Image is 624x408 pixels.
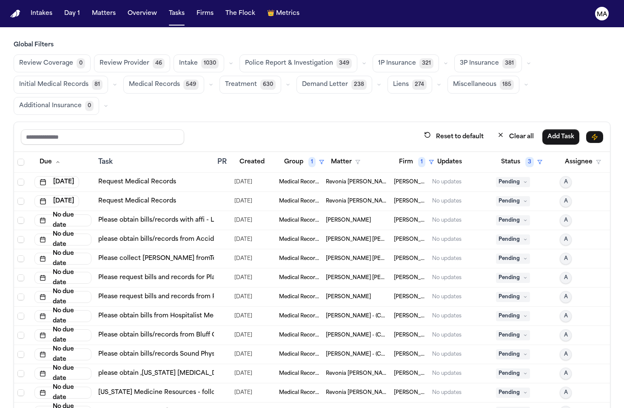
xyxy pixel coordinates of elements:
[17,255,24,262] span: Select row
[153,58,165,68] span: 46
[496,292,530,302] span: Pending
[432,198,462,205] div: No updates
[496,311,530,321] span: Pending
[34,234,91,245] button: No due date
[432,351,462,358] div: No updates
[264,6,303,21] button: crownMetrics
[560,368,572,379] button: A
[10,10,20,18] img: Finch Logo
[560,310,572,322] button: A
[124,6,160,21] button: Overview
[61,6,83,21] button: Day 1
[564,179,568,185] span: A
[34,214,91,226] button: No due date
[564,217,568,224] span: A
[17,313,24,320] span: Select row
[98,312,395,320] a: Please obtain bills from Hospitalist Medicine Physicians of [US_STATE]-TCG, PLLC - thru chartswap
[373,54,439,72] button: 1P Insurance321
[245,59,333,68] span: Police Report & Investigation
[34,195,79,207] button: [DATE]
[496,330,530,340] span: Pending
[432,313,462,320] div: No updates
[560,291,572,303] button: A
[17,159,24,165] span: Select all
[496,388,530,398] span: Pending
[336,58,352,68] span: 349
[412,80,427,90] span: 274
[326,236,387,243] span: Emma Brooke Speegle
[279,332,319,339] span: Medical Records
[560,387,572,399] button: A
[560,329,572,341] button: A
[326,351,387,358] span: Porfirio Moreno - (COMP - Moreno, Leticia & Moreno, Jesse)
[17,332,24,339] span: Select row
[432,389,462,396] div: No updates
[77,58,85,68] span: 0
[564,389,568,396] span: A
[19,80,88,89] span: Initial Medical Records
[560,348,572,360] button: A
[432,179,462,185] div: No updates
[432,255,462,262] div: No updates
[432,370,462,377] div: No updates
[453,80,496,89] span: Miscellaneous
[418,157,425,167] span: 1
[560,195,572,207] button: A
[351,80,367,90] span: 238
[98,350,351,359] a: Please obtain bills/records Sound Physicians Emergency Medicine - thru chartswap
[14,97,99,115] button: Additional Insurance0
[496,349,530,359] span: Pending
[564,332,568,339] span: A
[326,255,387,262] span: Larry J. Mike
[234,310,252,322] span: 9/16/2025, 12:32:04 PM
[183,80,199,90] span: 549
[432,217,462,224] div: No updates
[432,236,462,243] div: No updates
[597,11,607,17] text: MA
[394,236,425,243] span: J. Alexander Law
[260,80,276,90] span: 630
[564,255,568,262] span: A
[14,41,610,49] h3: Global Filters
[502,58,516,68] span: 381
[394,332,425,339] span: J. Alexander Law
[279,370,319,377] span: Medical Records
[98,197,176,205] a: Request Medical Records
[496,273,530,283] span: Pending
[564,236,568,243] span: A
[165,6,188,21] button: Tasks
[394,217,425,224] span: J. Alexander Law
[14,76,108,94] button: Initial Medical Records81
[88,6,119,21] button: Matters
[234,272,252,284] span: 9/16/2025, 11:16:51 AM
[10,10,20,18] a: Home
[326,389,387,396] span: Revonia Delorse Savage
[326,370,387,377] span: Revonia Delorse Savage
[496,368,530,379] span: Pending
[279,154,329,170] button: Group1
[308,157,316,167] span: 1
[267,9,274,18] span: crown
[193,6,217,21] a: Firms
[217,157,228,167] div: PR
[17,198,24,205] span: Select row
[219,76,281,94] button: Treatment630
[326,154,365,170] button: Matter
[394,294,425,300] span: J. Alexander Law
[560,176,572,188] button: A
[279,198,319,205] span: Medical Records
[279,389,319,396] span: Medical Records
[98,388,278,397] a: [US_STATE] Medicine Resources - follow up thru chartswap
[179,59,198,68] span: Intake
[394,351,425,358] span: J. Alexander Law
[98,157,211,167] div: Task
[234,195,252,207] span: 9/16/2025, 2:04:17 PM
[92,80,103,90] span: 81
[34,310,91,322] button: No due date
[279,255,319,262] span: Medical Records
[394,179,425,185] span: J. Alexander Law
